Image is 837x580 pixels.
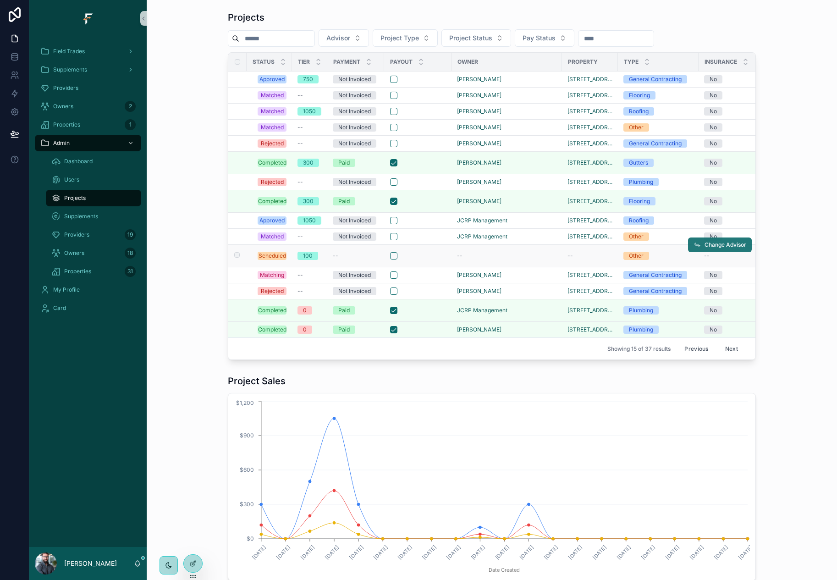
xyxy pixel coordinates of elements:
[303,107,316,116] div: 1050
[457,252,556,260] a: --
[333,197,379,205] a: Paid
[457,159,501,166] a: [PERSON_NAME]
[258,306,286,315] a: Completed
[457,178,501,186] a: [PERSON_NAME]
[53,103,73,110] span: Owners
[710,271,717,279] div: No
[53,139,70,147] span: Admin
[567,307,612,314] a: [STREET_ADDRESS][US_STATE]
[258,326,286,334] div: Completed
[261,91,284,99] div: Matched
[297,252,322,260] a: 100
[629,252,644,260] div: Other
[704,306,762,315] a: No
[297,124,322,131] a: --
[704,232,762,241] a: No
[710,139,717,148] div: No
[704,139,762,148] a: No
[567,271,612,279] span: [STREET_ADDRESS][US_STATE]
[258,252,286,260] a: Scheduled
[258,178,286,186] a: Rejected
[380,33,419,43] span: Project Type
[629,107,649,116] div: Roofing
[261,123,284,132] div: Matched
[338,159,350,167] div: Paid
[623,287,693,295] a: General Contracting
[623,252,693,260] a: Other
[46,245,141,261] a: Owners18
[457,76,556,83] a: [PERSON_NAME]
[710,232,717,241] div: No
[258,75,286,83] a: Approved
[326,33,350,43] span: Advisor
[567,92,612,99] span: [STREET_ADDRESS][PERSON_NAME][US_STATE]
[297,271,303,279] span: --
[297,216,322,225] a: 1050
[297,306,322,315] a: 0
[46,153,141,170] a: Dashboard
[567,217,612,224] a: [STREET_ADDRESS][US_STATE]
[567,233,612,240] a: [STREET_ADDRESS][US_STATE]
[333,252,379,260] a: --
[333,306,379,315] a: Paid
[457,140,501,147] a: [PERSON_NAME]
[35,61,141,78] a: Supplements
[568,58,598,66] span: Property
[261,287,284,295] div: Rejected
[259,216,285,225] div: Approved
[567,108,612,115] a: [STREET_ADDRESS][US_STATE]
[457,108,501,115] a: [PERSON_NAME]
[457,159,556,166] a: [PERSON_NAME]
[35,116,141,133] a: Properties1
[704,216,762,225] a: No
[125,119,136,130] div: 1
[46,171,141,188] a: Users
[338,123,371,132] div: Not Invoiced
[253,58,275,66] span: Status
[64,249,84,257] span: Owners
[567,287,612,295] a: [STREET_ADDRESS][PERSON_NAME][US_STATE]
[607,345,671,353] span: Showing 15 of 37 results
[523,33,556,43] span: Pay Status
[623,178,693,186] a: Plumbing
[457,287,501,295] a: [PERSON_NAME]
[297,140,303,147] span: --
[258,197,286,205] a: Completed
[46,208,141,225] a: Supplements
[333,326,379,334] a: Paid
[228,375,286,387] h1: Project Sales
[710,178,717,186] div: No
[35,300,141,316] a: Card
[333,216,379,225] a: Not Invoiced
[35,135,141,151] a: Admin
[567,326,612,333] a: [STREET_ADDRESS][US_STATE]
[704,287,762,295] a: No
[629,216,649,225] div: Roofing
[258,159,286,167] a: Completed
[567,140,612,147] a: [STREET_ADDRESS][US_STATE]
[261,139,284,148] div: Rejected
[623,216,693,225] a: Roofing
[567,76,612,83] a: [STREET_ADDRESS][US_STATE]
[297,287,303,295] span: --
[457,124,556,131] a: [PERSON_NAME]
[297,197,322,205] a: 300
[297,287,322,295] a: --
[35,80,141,96] a: Providers
[457,233,556,240] a: JCRP Management
[457,198,501,205] a: [PERSON_NAME]
[457,92,556,99] a: [PERSON_NAME]
[261,178,284,186] div: Rejected
[678,342,715,356] button: Previous
[338,139,371,148] div: Not Invoiced
[236,399,254,406] tspan: $1,200
[457,326,501,333] a: [PERSON_NAME]
[228,11,264,24] h1: Projects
